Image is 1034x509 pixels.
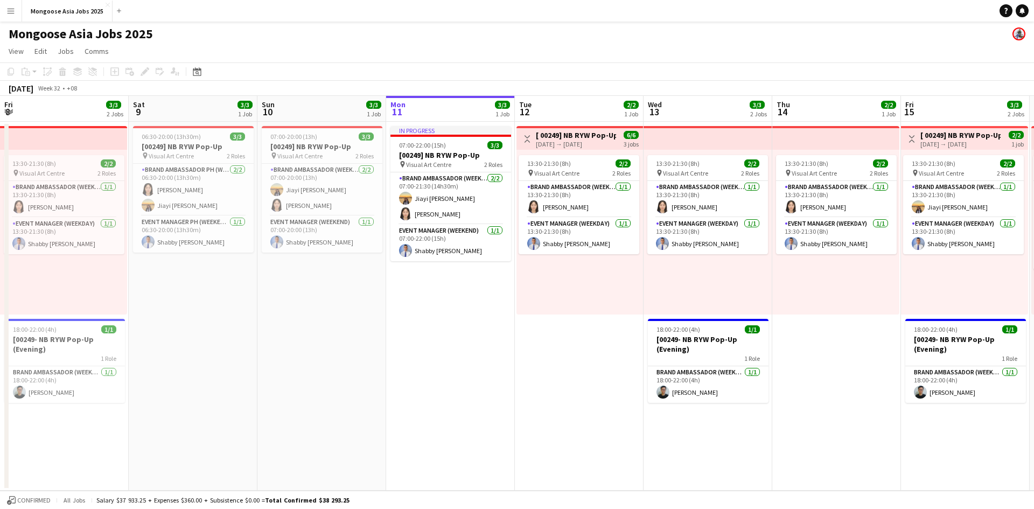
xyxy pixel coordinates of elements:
h3: [00249] NB RYW Pop-Up [390,150,511,160]
app-job-card: 18:00-22:00 (4h)1/1[00249- NB RYW Pop-Up (Evening)1 RoleBrand Ambassador (weekday)1/118:00-22:00 ... [905,319,1026,403]
span: Mon [390,100,406,109]
button: Confirmed [5,494,52,506]
app-card-role: Brand Ambassador (weekday)2/207:00-21:30 (14h30m)Jiayi [PERSON_NAME][PERSON_NAME] [390,172,511,225]
span: Week 32 [36,84,62,92]
span: 1/1 [101,325,116,333]
app-job-card: 13:30-21:30 (8h)2/2 Visual Art Centre2 RolesBrand Ambassador (weekday)1/113:30-21:30 (8h)[PERSON_... [647,155,768,254]
app-job-card: 18:00-22:00 (4h)1/1[00249- NB RYW Pop-Up (Evening)1 RoleBrand Ambassador (weekday)1/118:00-22:00 ... [4,319,125,403]
span: 2/2 [616,159,631,168]
app-job-card: 18:00-22:00 (4h)1/1[00249- NB RYW Pop-Up (Evening)1 RoleBrand Ambassador (weekday)1/118:00-22:00 ... [648,319,768,403]
app-job-card: 13:30-21:30 (8h)2/2 Visual Art Centre2 RolesBrand Ambassador (weekday)1/113:30-21:30 (8h)[PERSON_... [776,155,897,254]
span: 13 [646,106,662,118]
h1: Mongoose Asia Jobs 2025 [9,26,153,42]
span: Visual Art Centre [406,161,451,169]
span: 1/1 [745,325,760,333]
span: 3/3 [487,141,502,149]
h3: [00249- NB RYW Pop-Up (Evening) [905,334,1026,354]
span: 10 [260,106,275,118]
h3: [ 00249] NB RYW Pop-Up [920,130,1001,140]
span: 2 Roles [741,169,759,177]
span: Fri [4,100,13,109]
span: View [9,46,24,56]
app-job-card: 06:30-20:00 (13h30m)3/3[00249] NB RYW Pop-Up Visual Art Centre2 RolesBrand Ambassador PH (weekend... [133,126,254,253]
span: Thu [777,100,790,109]
button: Mongoose Asia Jobs 2025 [22,1,113,22]
app-card-role: Event Manager (weekday)1/113:30-21:30 (8h)Shabby [PERSON_NAME] [519,218,639,254]
div: [DATE] → [DATE] [536,140,616,148]
h3: [00249- NB RYW Pop-Up (Evening) [648,334,768,354]
div: In progress07:00-22:00 (15h)3/3[00249] NB RYW Pop-Up Visual Art Centre2 RolesBrand Ambassador (we... [390,126,511,261]
span: Fri [905,100,914,109]
div: In progress [390,126,511,135]
span: 3/3 [106,101,121,109]
span: 13:30-21:30 (8h) [527,159,571,168]
span: 3/3 [230,133,245,141]
a: View [4,44,28,58]
span: 3/3 [750,101,765,109]
div: 07:00-20:00 (13h)3/3[00249] NB RYW Pop-Up Visual Art Centre2 RolesBrand Ambassador (weekend)2/207... [262,126,382,253]
span: 18:00-22:00 (4h) [656,325,700,333]
span: Visual Art Centre [277,152,323,160]
span: 15 [904,106,914,118]
span: 13:30-21:30 (8h) [912,159,955,168]
app-card-role: Brand Ambassador (weekday)1/118:00-22:00 (4h)[PERSON_NAME] [905,366,1026,403]
span: 2 Roles [355,152,374,160]
app-card-role: Event Manager (weekday)1/113:30-21:30 (8h)Shabby [PERSON_NAME] [776,218,897,254]
span: 1 Role [1002,354,1017,362]
app-card-role: Brand Ambassador (weekday)1/113:30-21:30 (8h)[PERSON_NAME] [4,181,124,218]
div: 1 Job [624,110,638,118]
span: 2 Roles [612,169,631,177]
div: 1 Job [367,110,381,118]
span: 06:30-20:00 (13h30m) [142,133,201,141]
span: Tue [519,100,532,109]
span: Confirmed [17,497,51,504]
app-card-role: Event Manager (weekend)1/107:00-22:00 (15h)Shabby [PERSON_NAME] [390,225,511,261]
app-card-role: Brand Ambassador (weekday)1/113:30-21:30 (8h)[PERSON_NAME] [519,181,639,218]
span: 07:00-20:00 (13h) [270,133,317,141]
app-card-role: Brand Ambassador (weekday)1/113:30-21:30 (8h)[PERSON_NAME] [647,181,768,218]
h3: [ 00249] NB RYW Pop-Up [536,130,616,140]
span: 1/1 [1002,325,1017,333]
span: 2/2 [873,159,888,168]
span: 1 Role [744,354,760,362]
span: Sat [133,100,145,109]
span: 8 [3,106,13,118]
span: 12 [518,106,532,118]
span: 2 Roles [997,169,1015,177]
app-card-role: Brand Ambassador (weekend)2/207:00-20:00 (13h)Jiayi [PERSON_NAME][PERSON_NAME] [262,164,382,216]
div: 2 Jobs [1008,110,1024,118]
span: Visual Art Centre [19,169,65,177]
div: 3 jobs [624,139,639,148]
div: 1 Job [238,110,252,118]
app-job-card: 13:30-21:30 (8h)2/2 Visual Art Centre2 RolesBrand Ambassador (weekday)1/113:30-21:30 (8h)[PERSON_... [4,155,124,254]
span: Visual Art Centre [792,169,837,177]
app-card-role: Brand Ambassador (weekday)1/113:30-21:30 (8h)Jiayi [PERSON_NAME] [903,181,1024,218]
div: [DATE] → [DATE] [920,140,1001,148]
span: 9 [131,106,145,118]
span: 13:30-21:30 (8h) [656,159,700,168]
span: 6/6 [624,131,639,139]
span: Wed [648,100,662,109]
span: 2/2 [101,159,116,168]
h3: [00249] NB RYW Pop-Up [262,142,382,151]
span: 14 [775,106,790,118]
span: 18:00-22:00 (4h) [914,325,958,333]
span: 2 Roles [484,161,502,169]
span: 2 Roles [870,169,888,177]
span: 2 Roles [227,152,245,160]
h3: [00249- NB RYW Pop-Up (Evening) [4,334,125,354]
span: Visual Art Centre [534,169,579,177]
app-job-card: 13:30-21:30 (8h)2/2 Visual Art Centre2 RolesBrand Ambassador (weekday)1/113:30-21:30 (8h)[PERSON_... [519,155,639,254]
span: Visual Art Centre [149,152,194,160]
span: 3/3 [495,101,510,109]
app-card-role: Event Manager (weekday)1/113:30-21:30 (8h)Shabby [PERSON_NAME] [4,218,124,254]
span: 13:30-21:30 (8h) [12,159,56,168]
app-job-card: 13:30-21:30 (8h)2/2 Visual Art Centre2 RolesBrand Ambassador (weekday)1/113:30-21:30 (8h)Jiayi [P... [903,155,1024,254]
span: 2/2 [1009,131,1024,139]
